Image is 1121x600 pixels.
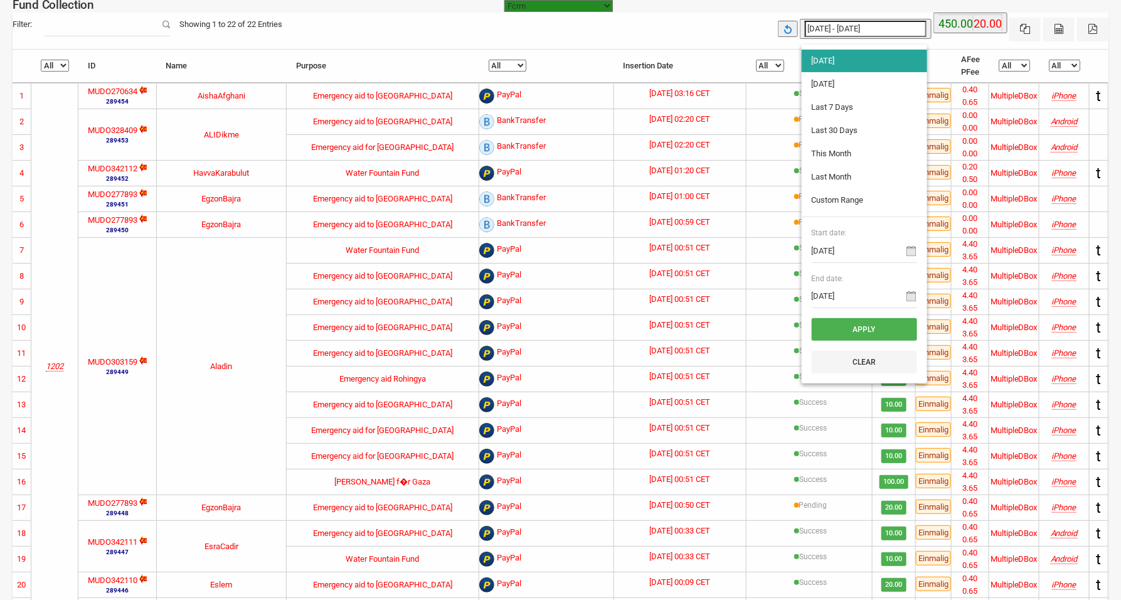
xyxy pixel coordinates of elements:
td: Water Fountain Fund [287,160,479,186]
span: Einmalig [916,242,951,257]
label: MUDO328409 [88,124,137,137]
div: MultipleDBox [991,141,1038,154]
span: Einmalig [916,500,951,514]
li: 3.65 [952,353,989,366]
span: Einmalig [916,268,951,282]
li: 0.00 [952,212,989,225]
span: t [1097,87,1102,105]
span: Einmalig [916,422,951,437]
span: Einmalig [916,397,951,411]
span: Einmalig [916,448,951,463]
td: Emergency aid to [GEOGRAPHIC_DATA] [287,83,479,109]
label: [DATE] 00:33 CET [649,525,710,537]
li: 0.40 [952,83,989,96]
li: [DATE] [802,73,927,95]
div: Showing 1 to 22 of 22 Entries [170,13,292,36]
i: Mozilla/5.0 (iPhone; CPU iPhone OS 18_6_2 like Mac OS X) AppleWebKit/605.1.15 (KHTML, like Gecko)... [1052,580,1076,589]
button: Clear [812,351,917,373]
td: AishaAfghani [157,83,287,109]
div: MultipleDBox [991,553,1038,565]
span: 10.00 [881,527,906,540]
label: [DATE] 00:50 CET [649,499,710,512]
small: 289452 [88,174,147,183]
li: 0.65 [952,559,989,572]
i: Mozilla/5.0 (iPhone; CPU iPhone OS 18_6 like Mac OS X) AppleWebKit/605.1.15 (KHTML, like Gecko) V... [1052,245,1076,255]
span: BankTransfer [497,114,546,129]
td: Water Fountain Fund [287,546,479,572]
td: HavvaKarabulut [157,160,287,186]
td: 11 [13,340,31,366]
i: Mozilla/5.0 (iPhone; CPU iPhone OS 18_6 like Mac OS X) AppleWebKit/605.1.15 (KHTML, like Gecko) V... [1052,374,1076,383]
img: new-dl.gif [137,574,147,584]
small: 289453 [88,136,147,145]
td: Emergency aid to [GEOGRAPHIC_DATA] [287,289,479,314]
label: Success [799,448,827,459]
span: t [1097,319,1102,336]
span: t [1097,525,1102,542]
li: 3.65 [952,302,989,314]
li: 4.40 [952,392,989,405]
img: new-dl.gif [137,85,147,95]
td: Emergency aid for [GEOGRAPHIC_DATA] [287,443,479,469]
li: 3.65 [952,456,989,469]
li: Custom Range [802,189,927,212]
label: Success [799,422,827,434]
li: 3.65 [952,379,989,392]
span: BankTransfer [497,191,546,206]
small: 289447 [88,547,147,557]
label: MUDO277893 [88,214,137,227]
td: 2 [13,109,31,134]
i: Mozilla/5.0 (iPhone; CPU iPhone OS 18_6 like Mac OS X) AppleWebKit/605.1.15 (KHTML, like Gecko) V... [1052,477,1076,486]
label: MUDO277893 [88,497,137,510]
small: 289448 [88,508,147,518]
li: 0.65 [952,508,989,520]
span: Einmalig [916,165,951,179]
li: 3.65 [952,431,989,443]
img: new-dl.gif [137,497,147,506]
div: MultipleDBox [991,167,1038,179]
td: 7 [13,237,31,263]
li: 4.40 [952,289,989,302]
i: Mozilla/5.0 (iPhone; CPU iPhone OS 18_6 like Mac OS X) AppleWebKit/605.1.15 (KHTML, like Gecko) V... [1052,271,1076,281]
td: 15 [13,443,31,469]
span: t [1097,267,1102,285]
td: EgzonBajra [157,186,287,212]
th: Purpose [287,50,479,83]
li: PFee [961,66,980,78]
td: 14 [13,417,31,443]
td: Emergency aid to [GEOGRAPHIC_DATA] [287,186,479,212]
div: MultipleDBox [991,270,1038,282]
span: PayPal [497,269,522,284]
td: Water Fountain Fund [287,237,479,263]
button: Excel [1009,18,1041,41]
li: 3.65 [952,405,989,417]
span: PayPal [497,526,522,541]
span: Start date: [812,227,917,238]
i: Mozilla/5.0 (iPhone; CPU iPhone OS 18_6 like Mac OS X) AppleWebKit/605.1.15 (KHTML, like Gecko) V... [1052,400,1076,409]
td: 20 [13,572,31,597]
td: 1 [13,83,31,109]
span: Einmalig [916,551,951,565]
button: 450.0020.00 [933,13,1007,33]
td: Emergency aid to [GEOGRAPHIC_DATA] [287,212,479,237]
i: Mozilla/5.0 (iPhone; CPU iPhone OS 18_6 like Mac OS X) AppleWebKit/605.1.15 (KHTML, like Gecko) V... [1052,348,1076,358]
i: Mozilla/5.0 (iPhone; CPU iPhone OS 18_6 like Mac OS X) AppleWebKit/605.1.15 (KHTML, like Gecko) V... [1052,426,1076,435]
span: 10.00 [881,552,906,566]
div: MultipleDBox [991,501,1038,514]
small: 289449 [88,367,147,377]
li: 4.40 [952,469,989,482]
span: t [1097,576,1102,594]
span: t [1097,447,1102,465]
span: PayPal [497,397,522,412]
i: Mozilla/5.0 (iPhone; CPU iPhone OS 18_5 like Mac OS X) AppleWebKit/605.1.15 (KHTML, like Gecko) M... [1052,194,1076,203]
label: MUDO342111 [88,536,137,549]
img: new-dl.gif [137,214,147,223]
div: MultipleDBox [991,321,1038,334]
li: 0.50 [952,173,989,186]
span: t [1097,293,1102,311]
span: Einmalig [916,114,951,128]
span: End date: [812,273,917,284]
li: 0.00 [952,186,989,199]
label: Success [799,577,827,588]
img: new-dl.gif [137,188,147,198]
